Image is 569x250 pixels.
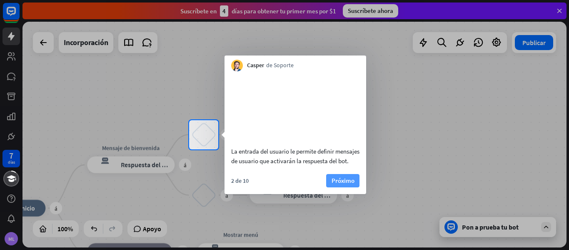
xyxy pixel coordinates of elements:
[266,61,294,69] font: de Soporte
[231,147,359,165] font: La entrada del usuario le permite definir mensajes de usuario que activarán la respuesta del bot.
[332,177,354,184] font: Próximo
[247,61,264,69] font: Casper
[326,174,359,187] button: Próximo
[7,3,32,28] button: Abrir el widget de chat LiveChat
[231,177,249,184] font: 2 de 10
